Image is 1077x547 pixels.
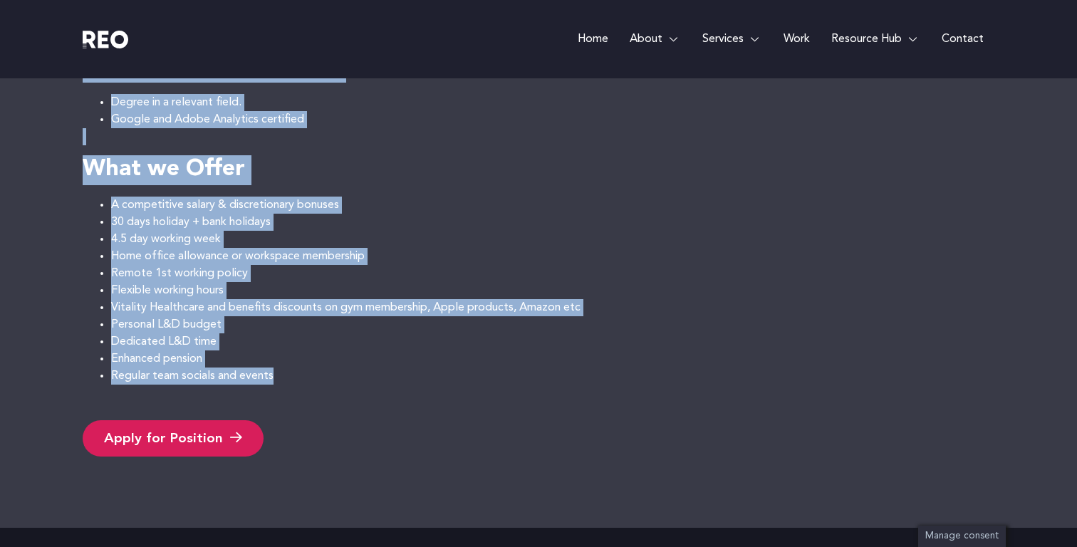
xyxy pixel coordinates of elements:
[111,282,994,299] li: Flexible working hours
[111,231,994,248] li: 4.5 day working week
[83,158,245,181] strong: What we Offer
[111,333,994,350] li: Dedicated L&D time
[111,197,994,214] li: A competitive salary & discretionary bonuses
[111,111,994,128] li: Google and Adobe Analytics certified
[111,248,994,265] li: Home office allowance or workspace membership
[111,299,994,316] li: Vitality Healthcare and benefits discounts on gym membership, Apple products, Amazon etc
[111,94,994,111] li: Degree in a relevant field.
[925,531,999,541] span: Manage consent
[111,316,994,333] li: Personal L&D budget
[111,214,994,231] li: 30 days holiday + bank holidays
[83,420,264,457] a: Apply for Position
[111,368,994,385] li: Regular team socials and events
[111,265,994,282] li: Remote 1st working policy
[111,350,994,368] li: Enhanced pension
